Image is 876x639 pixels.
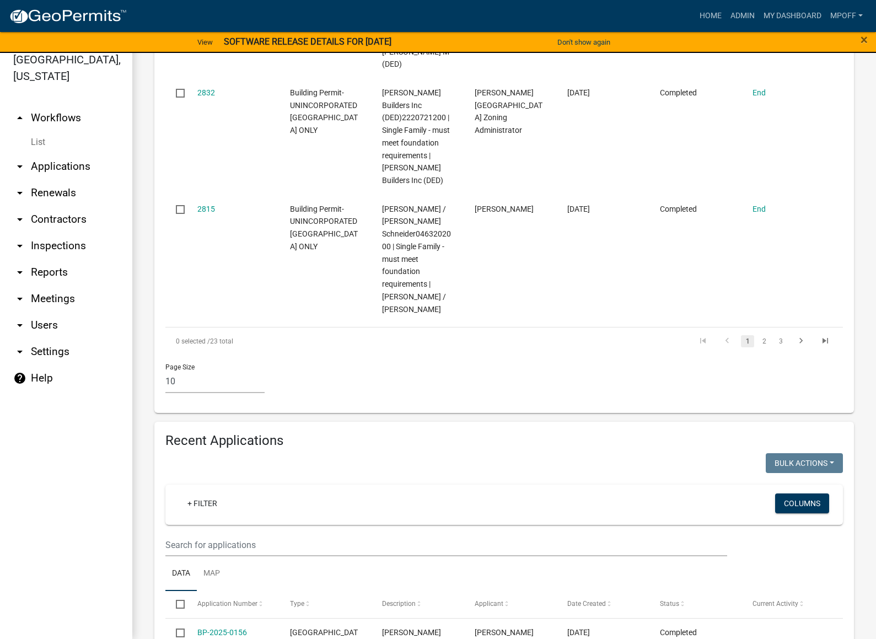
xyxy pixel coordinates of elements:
strong: SOFTWARE RELEASE DETAILS FOR [DATE] [224,36,391,47]
a: go to next page [791,335,811,347]
i: arrow_drop_down [13,186,26,200]
a: My Dashboard [759,6,826,26]
a: Map [197,556,227,592]
div: 23 total [165,327,432,355]
li: page 2 [756,332,772,351]
a: go to last page [815,335,836,347]
a: go to first page [692,335,713,347]
datatable-header-cell: Status [649,591,742,617]
i: arrow_drop_down [13,239,26,253]
i: arrow_drop_down [13,292,26,305]
a: 2 [757,335,771,347]
span: Blake Stone / Sarah Schneider0463202000 | Single Family - must meet foundation requirements | Bla... [382,205,451,314]
a: mpoff [826,6,867,26]
button: Columns [775,493,829,513]
i: arrow_drop_down [13,213,26,226]
span: Status [660,600,679,608]
span: Current Activity [753,600,798,608]
span: Completed [660,628,697,637]
a: BP-2025-0156 [197,628,247,637]
a: Admin [726,6,759,26]
span: Application Number [197,600,257,608]
span: Completed [660,205,697,213]
datatable-header-cell: Application Number [186,591,279,617]
i: arrow_drop_down [13,319,26,332]
span: × [861,32,868,47]
a: Data [165,556,197,592]
a: 3 [774,335,787,347]
span: Type [290,600,304,608]
i: arrow_drop_down [13,160,26,173]
datatable-header-cell: Description [372,591,464,617]
datatable-header-cell: Type [279,591,372,617]
span: Mike Sereg Builders Inc (DED)2220721200 | Single Family - must meet foundation requirements | Mik... [382,88,450,185]
datatable-header-cell: Applicant [464,591,557,617]
i: arrow_drop_down [13,345,26,358]
input: Search for applications [165,534,727,556]
a: End [753,88,766,97]
datatable-header-cell: Select [165,591,186,617]
a: End [753,205,766,213]
span: Date Created [567,600,606,608]
a: + Filter [179,493,226,513]
span: Building Permit-UNINCORPORATED MARION COUNTY ONLY [290,88,358,135]
a: View [193,33,217,51]
span: Applicant [475,600,503,608]
span: 0 selected / [176,337,210,345]
span: Completed [660,88,697,97]
span: 08/22/2023 [567,88,590,97]
a: 2832 [197,88,215,97]
span: Melissa Poffenbarger- Marion County Zoning Administrator [475,88,542,135]
i: arrow_drop_up [13,111,26,125]
button: Don't show again [553,33,615,51]
span: Building Permit-UNINCORPORATED MARION COUNTY ONLY [290,205,358,251]
span: Description [382,600,416,608]
a: 1 [741,335,754,347]
span: Sonny Swank [475,628,534,637]
a: go to previous page [717,335,738,347]
button: Close [861,33,868,46]
h4: Recent Applications [165,433,843,449]
span: 08/02/2023 [567,205,590,213]
li: page 1 [739,332,756,351]
span: Taylor Sedlock [475,205,534,213]
li: page 3 [772,332,789,351]
datatable-header-cell: Current Activity [742,591,835,617]
a: Home [695,6,726,26]
datatable-header-cell: Date Created [557,591,649,617]
button: Bulk Actions [766,453,843,473]
i: help [13,372,26,385]
a: 2815 [197,205,215,213]
i: arrow_drop_down [13,266,26,279]
span: 09/23/2025 [567,628,590,637]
